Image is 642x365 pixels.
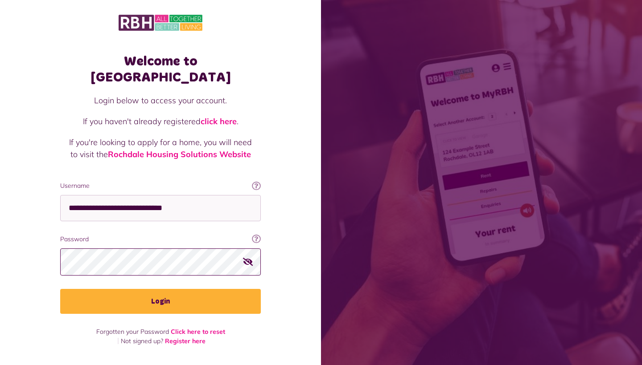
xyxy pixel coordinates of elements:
[108,149,251,159] a: Rochdale Housing Solutions Website
[171,328,225,336] a: Click here to reset
[96,328,169,336] span: Forgotten your Password
[165,337,206,345] a: Register here
[60,235,261,244] label: Password
[201,116,237,126] a: click here
[69,94,252,106] p: Login below to access your account.
[60,53,261,85] h1: Welcome to [GEOGRAPHIC_DATA]
[69,115,252,127] p: If you haven't already registered .
[121,337,163,345] span: Not signed up?
[60,181,261,191] label: Username
[60,289,261,314] button: Login
[69,136,252,160] p: If you're looking to apply for a home, you will need to visit the
[119,13,202,32] img: MyRBH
